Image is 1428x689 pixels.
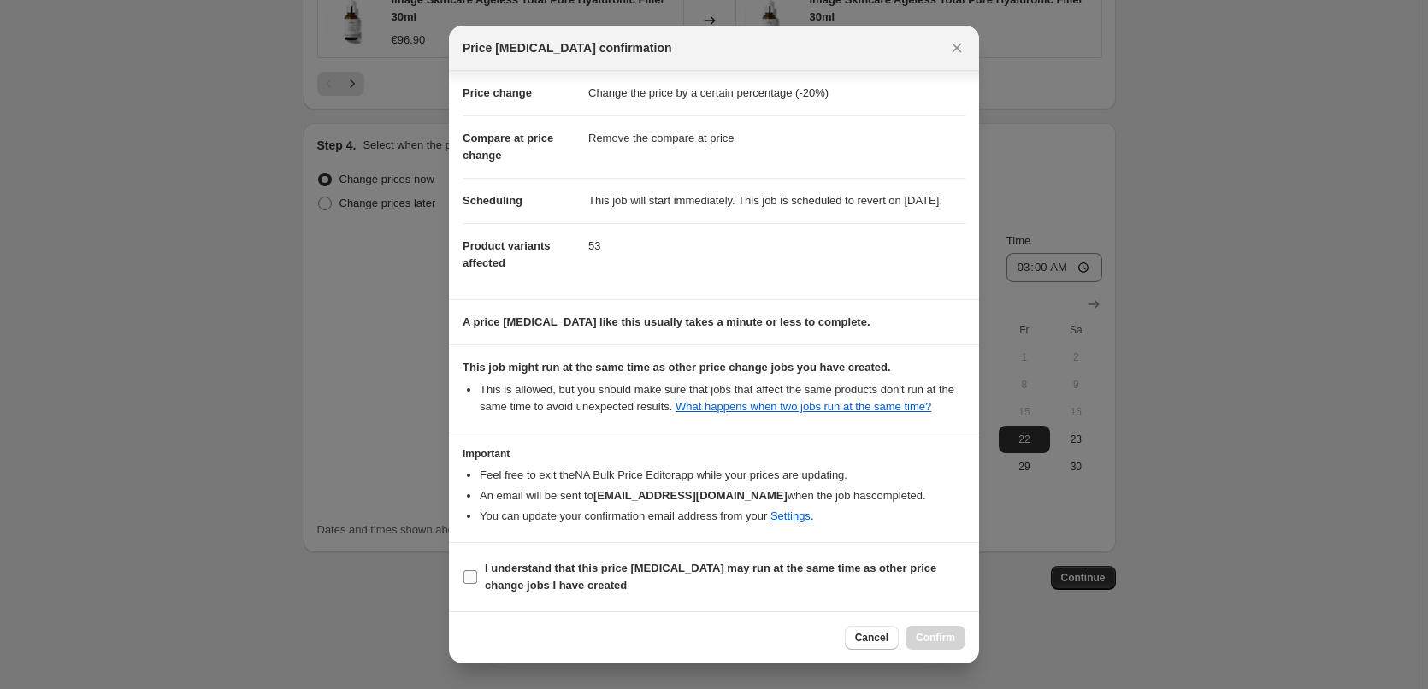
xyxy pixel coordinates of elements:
button: Cancel [845,626,899,650]
dd: 53 [588,223,965,268]
span: Price change [463,86,532,99]
li: Feel free to exit the NA Bulk Price Editor app while your prices are updating. [480,467,965,484]
span: Compare at price change [463,132,553,162]
b: This job might run at the same time as other price change jobs you have created. [463,361,891,374]
b: A price [MEDICAL_DATA] like this usually takes a minute or less to complete. [463,315,870,328]
a: What happens when two jobs run at the same time? [676,400,931,413]
button: Close [945,36,969,60]
span: Cancel [855,631,888,645]
h3: Important [463,447,965,461]
b: [EMAIL_ADDRESS][DOMAIN_NAME] [593,489,788,502]
dd: Change the price by a certain percentage (-20%) [588,71,965,115]
b: I understand that this price [MEDICAL_DATA] may run at the same time as other price change jobs I... [485,562,936,592]
li: You can update your confirmation email address from your . [480,508,965,525]
span: Product variants affected [463,239,551,269]
li: An email will be sent to when the job has completed . [480,487,965,504]
li: This is allowed, but you should make sure that jobs that affect the same products don ' t run at ... [480,381,965,415]
dd: Remove the compare at price [588,115,965,161]
span: Scheduling [463,194,522,207]
a: Settings [770,509,811,522]
dd: This job will start immediately. This job is scheduled to revert on [DATE]. [588,178,965,223]
span: Price [MEDICAL_DATA] confirmation [463,39,672,56]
